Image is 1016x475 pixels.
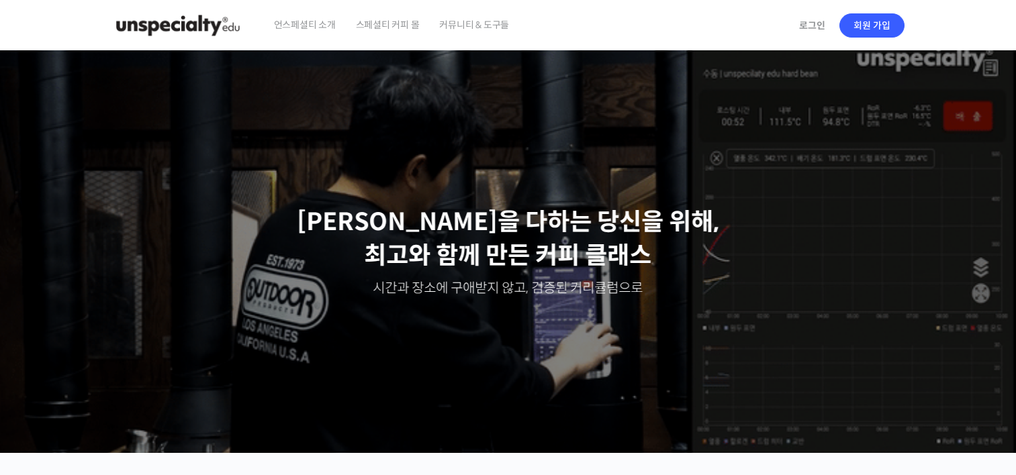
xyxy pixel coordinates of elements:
a: 회원 가입 [839,13,905,38]
p: [PERSON_NAME]을 다하는 당신을 위해, 최고와 함께 만든 커피 클래스 [13,205,1003,273]
p: 시간과 장소에 구애받지 않고, 검증된 커리큘럼으로 [13,279,1003,298]
a: 로그인 [791,10,833,41]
